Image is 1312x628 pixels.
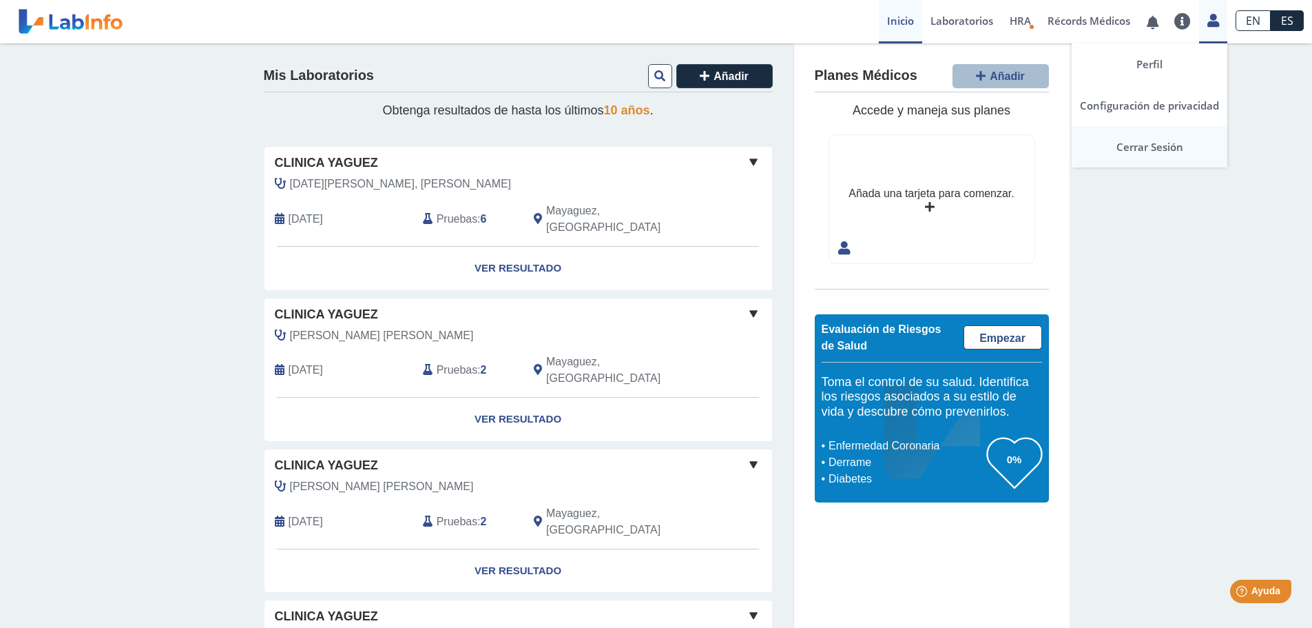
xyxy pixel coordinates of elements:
span: Pruebas [437,362,477,378]
a: Perfil [1072,43,1227,85]
span: Mayaguez, PR [546,505,698,538]
span: Pruebas [437,211,477,227]
li: Enfermedad Coronaria [825,438,987,454]
span: Mayaguez, PR [546,354,698,387]
div: Añada una tarjeta para comenzar. [848,185,1014,202]
h4: Mis Laboratorios [264,68,374,84]
a: ES [1271,10,1304,31]
span: Fuentes Perez, Eliz [290,478,474,495]
div: : [413,354,523,387]
iframe: Help widget launcher [1189,574,1297,613]
span: Evaluación de Riesgos de Salud [822,323,941,352]
span: 2025-03-30 [289,514,323,530]
span: Añadir [714,70,749,82]
span: Clinica Yaguez [275,305,378,324]
span: Clinica Yaguez [275,607,378,626]
a: Ver Resultado [264,398,772,441]
h5: Toma el control de su salud. Identifica los riesgos asociados a su estilo de vida y descubre cómo... [822,375,1042,420]
span: 2025-09-09 [289,211,323,227]
div: : [413,505,523,538]
li: Derrame [825,454,987,471]
b: 2 [481,364,487,376]
span: 10 años [604,103,650,117]
span: Noel Irizarry, Francisco [290,176,512,192]
span: HRA [1010,14,1031,28]
h4: Planes Médicos [815,68,917,84]
span: Obtenga resultados de hasta los últimos . [382,103,653,117]
span: Añadir [990,70,1025,82]
a: Ver Resultado [264,549,772,593]
span: Mayaguez, PR [546,203,698,236]
div: : [413,203,523,236]
a: Ver Resultado [264,247,772,290]
a: EN [1236,10,1271,31]
b: 2 [481,516,487,527]
span: Pruebas [437,514,477,530]
a: Configuración de privacidad [1072,85,1227,126]
span: Clinica Yaguez [275,154,378,172]
span: Accede y maneja sus planes [853,103,1010,117]
li: Diabetes [825,471,987,487]
span: Empezar [979,332,1025,344]
a: Cerrar Sesión [1072,126,1227,168]
h3: 0% [987,451,1042,468]
a: Empezar [964,325,1042,350]
span: 2025-06-17 [289,362,323,378]
button: Añadir [676,64,773,88]
span: Rivera Sepulveda, Gabriel [290,327,474,344]
span: Clinica Yaguez [275,456,378,475]
button: Añadir [952,64,1049,88]
b: 6 [481,213,487,225]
